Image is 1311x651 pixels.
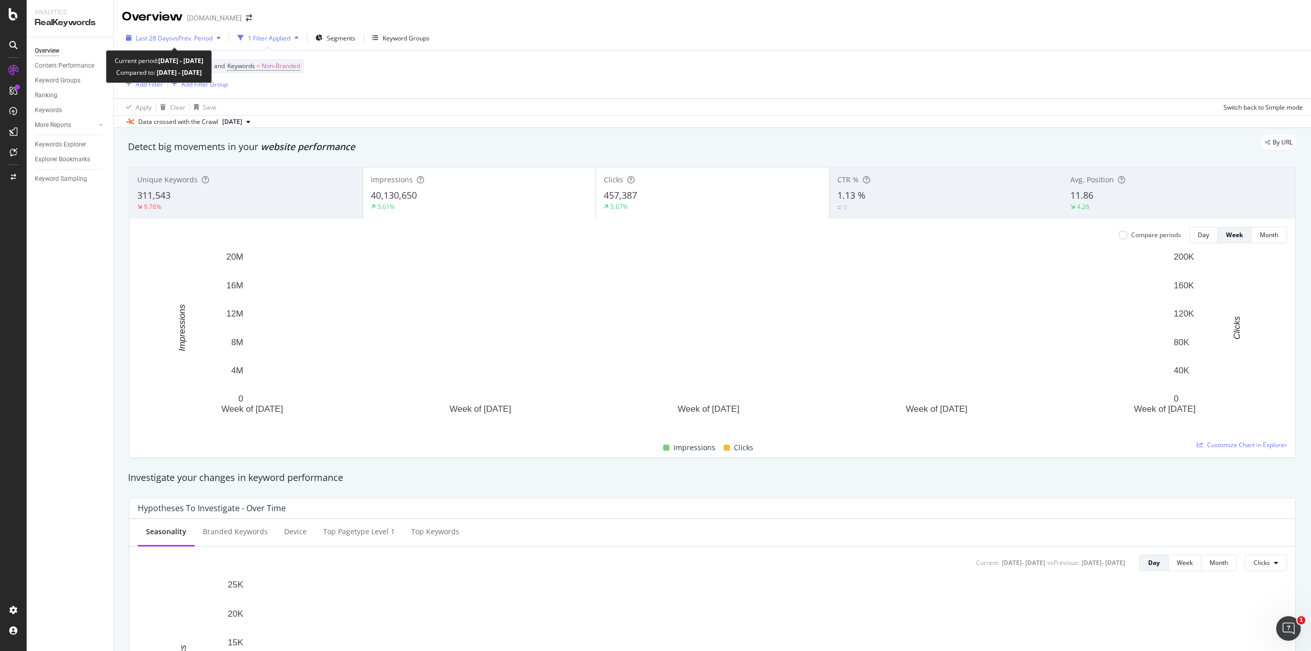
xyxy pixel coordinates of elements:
a: Content Performance [35,60,106,71]
div: 9.76% [144,202,161,211]
button: Apply [122,99,152,115]
button: Segments [311,30,360,46]
text: 8M [231,338,243,347]
button: Day [1139,555,1169,571]
text: 20M [226,252,243,262]
text: 4M [231,366,243,375]
span: Segments [327,34,355,43]
div: Device [284,527,307,537]
div: arrow-right-arrow-left [246,14,252,22]
button: Switch back to Simple mode [1219,99,1303,115]
div: Branded Keywords [203,527,268,537]
text: Week of [DATE] [678,404,739,414]
span: Non-Branded [262,59,300,73]
text: Impressions [177,304,187,351]
text: Week of [DATE] [1134,404,1195,414]
b: [DATE] - [DATE] [158,56,203,65]
a: Ranking [35,90,106,101]
button: Month [1201,555,1237,571]
text: 16M [226,281,243,290]
img: Equal [837,206,841,209]
text: Week of [DATE] [221,404,283,414]
div: [DOMAIN_NAME] [187,13,242,23]
div: Week [1226,230,1243,239]
button: Keyword Groups [368,30,434,46]
div: Day [1148,558,1160,567]
div: Add Filter [136,80,163,89]
button: [DATE] [218,116,255,128]
button: Week [1169,555,1201,571]
span: Clicks [734,442,753,454]
div: Hypotheses to Investigate - Over Time [138,503,286,513]
div: 5.61% [377,202,395,211]
text: 200K [1174,252,1194,262]
div: legacy label [1261,135,1297,150]
text: 160K [1174,281,1194,290]
span: 1 [1297,616,1305,624]
text: Week of [DATE] [450,404,511,414]
b: [DATE] - [DATE] [155,68,202,77]
div: 5.67% [610,202,628,211]
div: Save [203,103,217,112]
a: More Reports [35,120,96,131]
text: Clicks [1232,316,1242,340]
button: Save [190,99,217,115]
div: Month [1210,558,1228,567]
div: Keywords Explorer [35,139,86,150]
div: Current period: [115,55,203,67]
a: Overview [35,46,106,56]
div: Investigate your changes in keyword performance [128,471,1297,485]
button: Last 28 DaysvsPrev. Period [122,30,225,46]
iframe: Intercom live chat [1276,616,1301,641]
div: Keyword Groups [35,75,80,86]
div: [DATE] - [DATE] [1002,558,1045,567]
text: 0 [239,394,243,404]
div: Keyword Groups [383,34,430,43]
a: Keyword Sampling [35,174,106,184]
div: Compare periods [1131,230,1181,239]
button: Month [1252,227,1287,243]
text: 40K [1174,366,1190,375]
a: Customize Chart in Explorer [1197,440,1287,449]
text: 0 [1174,394,1178,404]
span: Clicks [1254,558,1270,567]
div: Keyword Sampling [35,174,87,184]
div: Top Keywords [411,527,459,537]
div: RealKeywords [35,17,105,29]
text: 120K [1174,309,1194,319]
div: Apply [136,103,152,112]
span: CTR % [837,175,859,184]
div: Switch back to Simple mode [1223,103,1303,112]
text: 20K [228,608,244,618]
div: Top pagetype Level 1 [323,527,395,537]
text: 12M [226,309,243,319]
div: Overview [122,8,183,26]
span: Avg. Position [1070,175,1114,184]
svg: A chart. [138,251,1279,430]
button: Clicks [1245,555,1287,571]
span: 40,130,650 [371,189,417,201]
button: Clear [156,99,185,115]
div: Keywords [35,105,62,116]
div: Content Performance [35,60,94,71]
button: 1 Filter Applied [234,30,303,46]
div: [DATE] - [DATE] [1082,558,1125,567]
span: 2025 Sep. 24th [222,117,242,127]
span: Last 28 Days [136,34,172,43]
div: Week [1177,558,1193,567]
div: Compared to: [116,67,202,78]
div: 4.26 [1077,202,1089,211]
div: Day [1198,230,1209,239]
div: 0 [843,203,847,212]
div: Analytics [35,8,105,17]
span: Impressions [673,442,715,454]
div: Add Filter Group [181,80,228,89]
span: 1.13 % [837,189,865,201]
span: Customize Chart in Explorer [1207,440,1287,449]
button: Add Filter Group [167,78,228,90]
button: Add Filter [122,78,163,90]
span: Clicks [604,175,623,184]
div: Explorer Bookmarks [35,154,90,165]
a: Explorer Bookmarks [35,154,106,165]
